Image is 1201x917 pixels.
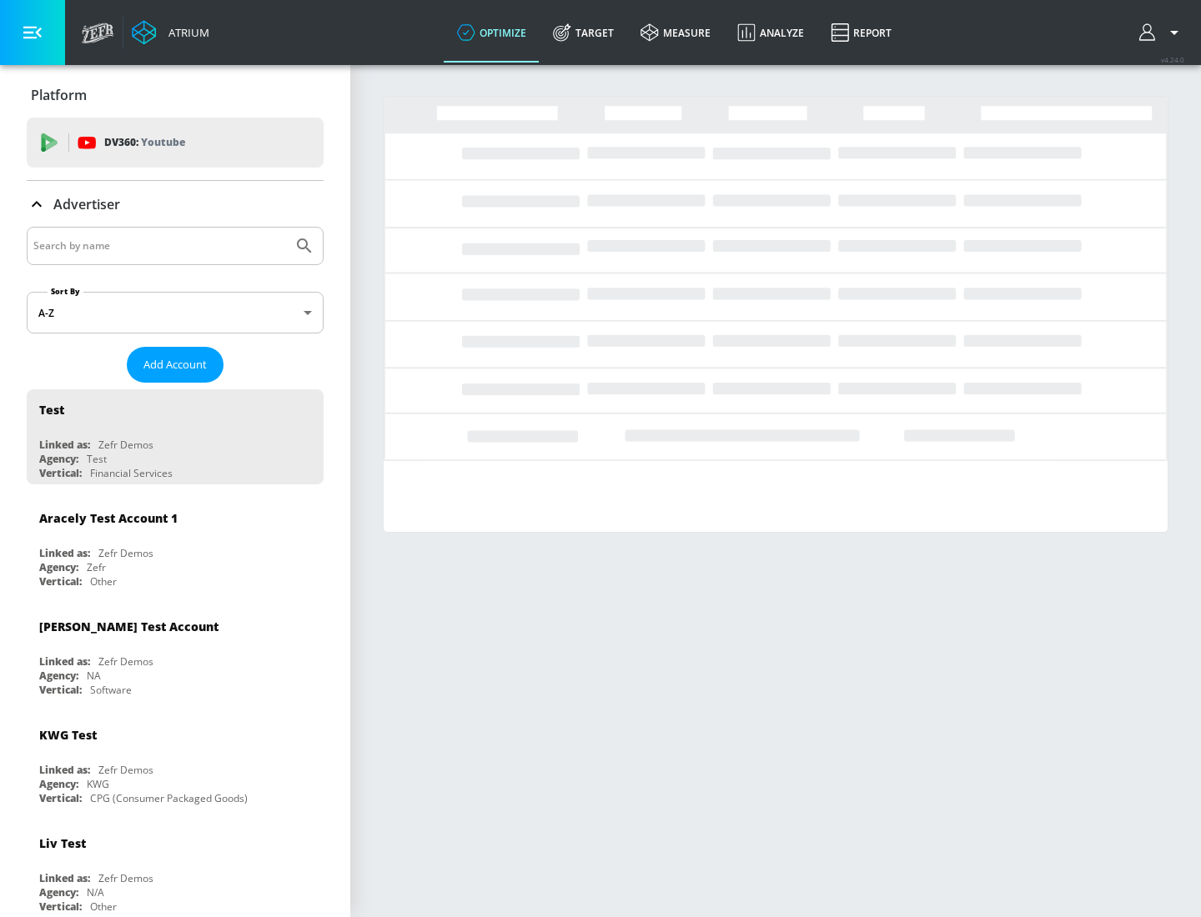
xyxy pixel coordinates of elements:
[27,606,324,701] div: [PERSON_NAME] Test AccountLinked as:Zefr DemosAgency:NAVertical:Software
[127,347,224,383] button: Add Account
[39,452,78,466] div: Agency:
[87,560,106,574] div: Zefr
[27,498,324,593] div: Aracely Test Account 1Linked as:Zefr DemosAgency:ZefrVertical:Other
[39,546,90,560] div: Linked as:
[90,899,117,914] div: Other
[27,118,324,168] div: DV360: Youtube
[39,574,82,589] div: Vertical:
[141,133,185,151] p: Youtube
[90,683,132,697] div: Software
[87,669,101,683] div: NA
[39,899,82,914] div: Vertical:
[98,763,153,777] div: Zefr Demos
[444,3,540,63] a: optimize
[98,654,153,669] div: Zefr Demos
[39,777,78,791] div: Agency:
[143,355,207,374] span: Add Account
[39,619,219,634] div: [PERSON_NAME] Test Account
[27,389,324,484] div: TestLinked as:Zefr DemosAgency:TestVertical:Financial Services
[39,871,90,885] div: Linked as:
[27,72,324,118] div: Platform
[90,466,173,480] div: Financial Services
[27,181,324,228] div: Advertiser
[27,292,324,333] div: A-Z
[27,714,324,809] div: KWG TestLinked as:Zefr DemosAgency:KWGVertical:CPG (Consumer Packaged Goods)
[90,574,117,589] div: Other
[39,885,78,899] div: Agency:
[162,25,209,40] div: Atrium
[98,546,153,560] div: Zefr Demos
[87,885,104,899] div: N/A
[87,452,107,466] div: Test
[33,235,286,257] input: Search by name
[1161,55,1184,64] span: v 4.24.0
[39,669,78,683] div: Agency:
[627,3,724,63] a: measure
[39,835,86,851] div: Liv Test
[39,438,90,452] div: Linked as:
[104,133,185,152] p: DV360:
[98,438,153,452] div: Zefr Demos
[39,791,82,805] div: Vertical:
[90,791,248,805] div: CPG (Consumer Packaged Goods)
[39,466,82,480] div: Vertical:
[39,402,64,418] div: Test
[87,777,109,791] div: KWG
[540,3,627,63] a: Target
[39,560,78,574] div: Agency:
[132,20,209,45] a: Atrium
[31,86,87,104] p: Platform
[39,727,97,743] div: KWG Test
[724,3,817,63] a: Analyze
[48,286,83,297] label: Sort By
[98,871,153,885] div: Zefr Demos
[817,3,905,63] a: Report
[39,763,90,777] div: Linked as:
[39,683,82,697] div: Vertical:
[53,195,120,213] p: Advertiser
[39,510,178,526] div: Aracely Test Account 1
[39,654,90,669] div: Linked as:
